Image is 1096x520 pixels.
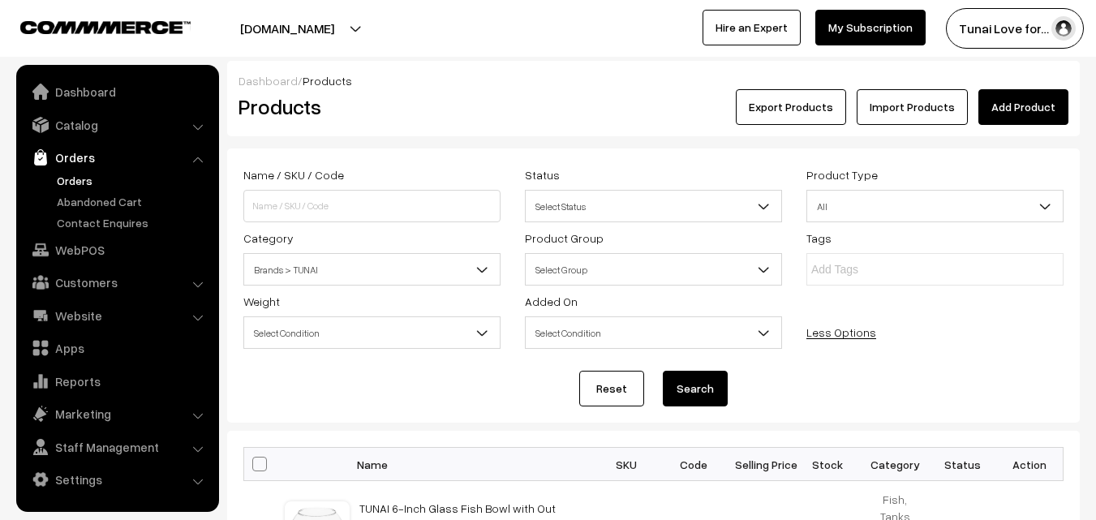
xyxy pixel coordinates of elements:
label: Status [525,166,560,183]
label: Category [243,230,294,247]
label: Added On [525,293,578,310]
label: Tags [806,230,832,247]
button: Tunai Love for… [946,8,1084,49]
a: My Subscription [815,10,926,45]
a: Contact Enquires [53,214,213,231]
button: Search [663,371,728,406]
a: Customers [20,268,213,297]
a: Less Options [806,325,876,339]
span: Select Group [526,256,781,284]
input: Name / SKU / Code [243,190,501,222]
a: Catalog [20,110,213,140]
img: user [1051,16,1076,41]
a: Dashboard [239,74,298,88]
span: Brands > TUNAI [244,256,500,284]
th: SKU [593,448,660,481]
span: All [806,190,1064,222]
a: WebPOS [20,235,213,264]
a: Import Products [857,89,968,125]
a: Orders [20,143,213,172]
th: Stock [794,448,862,481]
a: Hire an Expert [703,10,801,45]
span: Brands > TUNAI [243,253,501,286]
a: Apps [20,333,213,363]
a: Settings [20,465,213,494]
th: Name [350,448,593,481]
th: Status [929,448,996,481]
a: Staff Management [20,432,213,462]
label: Product Type [806,166,878,183]
a: Abandoned Cart [53,193,213,210]
div: / [239,72,1068,89]
a: Orders [53,172,213,189]
span: Select Condition [243,316,501,349]
a: COMMMERCE [20,16,162,36]
a: Website [20,301,213,330]
a: Reports [20,367,213,396]
span: Select Condition [526,319,781,347]
label: Product Group [525,230,604,247]
label: Weight [243,293,280,310]
label: Name / SKU / Code [243,166,344,183]
th: Code [660,448,727,481]
span: Select Status [525,190,782,222]
input: Add Tags [811,261,953,278]
button: Export Products [736,89,846,125]
span: Products [303,74,352,88]
button: [DOMAIN_NAME] [183,8,391,49]
span: Select Condition [525,316,782,349]
a: Dashboard [20,77,213,106]
a: Reset [579,371,644,406]
th: Action [996,448,1064,481]
span: All [807,192,1063,221]
a: Marketing [20,399,213,428]
span: Select Condition [244,319,500,347]
th: Selling Price [727,448,794,481]
th: Category [862,448,929,481]
span: Select Group [525,253,782,286]
span: Select Status [526,192,781,221]
h2: Products [239,94,499,119]
a: Add Product [978,89,1068,125]
img: COMMMERCE [20,21,191,33]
